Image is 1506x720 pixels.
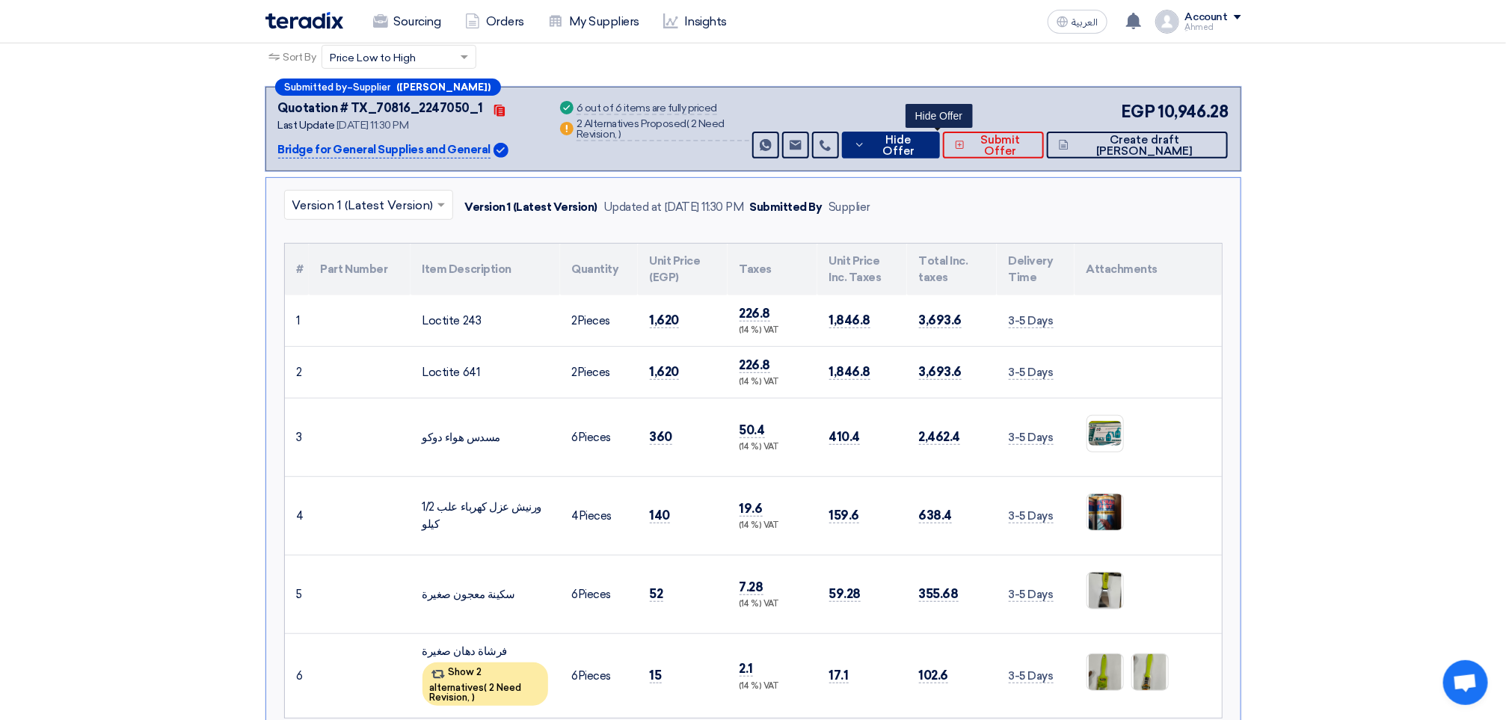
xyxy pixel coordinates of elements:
td: Pieces [560,476,638,555]
span: ) [473,692,476,703]
img: IMG_1753734537831.jpg [1087,649,1123,695]
td: 4 [285,476,309,555]
a: Open chat [1443,660,1488,705]
div: Version 1 (Latest Version) [465,199,598,216]
span: Submitted by [285,82,348,92]
img: IMG_1753734537029.jpg [1087,489,1123,535]
span: EGP [1121,99,1155,124]
td: Pieces [560,555,638,633]
b: ([PERSON_NAME]) [397,82,491,92]
span: Price Low to High [330,50,416,66]
span: ( [485,682,488,693]
span: ) [618,128,621,141]
div: Account [1185,11,1228,24]
span: Submit Offer [968,135,1032,157]
span: 360 [650,429,673,445]
div: Loctite 641 [422,364,548,381]
td: 3 [285,398,309,476]
th: Attachments [1075,244,1222,295]
div: Updated at [DATE] 11:30 PM [603,199,744,216]
div: (14 %) VAT [740,598,805,611]
div: – [275,79,501,96]
img: profile_test.png [1155,10,1179,34]
span: 4 [572,509,580,523]
div: Show 2 alternatives [422,662,548,706]
span: [DATE] 11:30 PM [336,119,409,132]
div: ِAhmed [1185,23,1241,31]
td: Pieces [560,295,638,347]
th: Total Inc. taxes [907,244,997,295]
span: 2 [572,366,578,379]
div: (14 %) VAT [740,520,805,532]
td: Pieces [560,633,638,718]
th: Quantity [560,244,638,295]
img: IMG_1753734538535.jpg [1132,649,1168,695]
span: 410.4 [829,429,861,445]
span: Last Update [278,119,335,132]
div: (14 %) VAT [740,324,805,337]
span: 6 [572,588,579,601]
span: 1,620 [650,364,680,380]
span: 102.6 [919,668,949,683]
span: 3-5 Days [1009,588,1054,602]
a: Orders [453,5,536,38]
span: 1,846.8 [829,364,871,380]
div: Loctite 243 [422,313,548,330]
span: 6 [572,431,579,444]
span: 2.1 [740,661,754,677]
th: Unit Price Inc. Taxes [817,244,907,295]
span: 7.28 [740,579,763,595]
span: 1,846.8 [829,313,871,328]
th: Item Description [411,244,560,295]
div: (14 %) VAT [740,376,805,389]
span: 50.4 [740,422,765,438]
img: Verified Account [494,143,508,158]
th: # [285,244,309,295]
div: سكينة معجون صغيرة [422,586,548,603]
span: 6 [572,669,579,683]
a: Insights [651,5,739,38]
span: 52 [650,586,663,602]
a: Sourcing [361,5,453,38]
span: Supplier [354,82,391,92]
span: 2 Need Revision, [577,117,725,141]
span: 226.8 [740,306,771,321]
span: Sort By [283,49,316,65]
span: 355.68 [919,586,959,602]
span: 3-5 Days [1009,431,1054,445]
p: Bridge for General Supplies and General [278,141,491,159]
a: My Suppliers [536,5,651,38]
div: Hide Offer [906,104,973,128]
span: 3,693.6 [919,364,962,380]
div: فرشاة دهان صغيرة [422,643,548,660]
span: 10,946.28 [1158,99,1229,124]
span: 3-5 Days [1009,669,1054,683]
span: 3-5 Days [1009,509,1054,523]
div: (14 %) VAT [740,680,805,693]
div: مسدس هواء دوكو [422,429,548,446]
span: 2 Need Revision, [430,682,522,703]
img: Teradix logo [265,12,343,29]
div: Submitted By [750,199,823,216]
span: 3,693.6 [919,313,962,328]
span: Create draft [PERSON_NAME] [1072,135,1216,157]
td: Pieces [560,346,638,398]
td: 1 [285,295,309,347]
span: ( [686,117,689,130]
div: Supplier [829,199,870,216]
div: Quotation # TX_70816_2247050_1 [278,99,484,117]
span: 15 [650,668,662,683]
th: Unit Price (EGP) [638,244,728,295]
th: Part Number [309,244,411,295]
td: Pieces [560,398,638,476]
span: 140 [650,508,671,523]
span: 17.1 [829,668,849,683]
td: 6 [285,633,309,718]
span: 3-5 Days [1009,314,1054,328]
span: 59.28 [829,586,861,602]
span: 1,620 [650,313,680,328]
span: 159.6 [829,508,860,523]
th: Taxes [728,244,817,295]
span: 2 [572,314,578,327]
div: ورنيش عزل كهرباء علب 1/2 كيلو [422,499,548,532]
